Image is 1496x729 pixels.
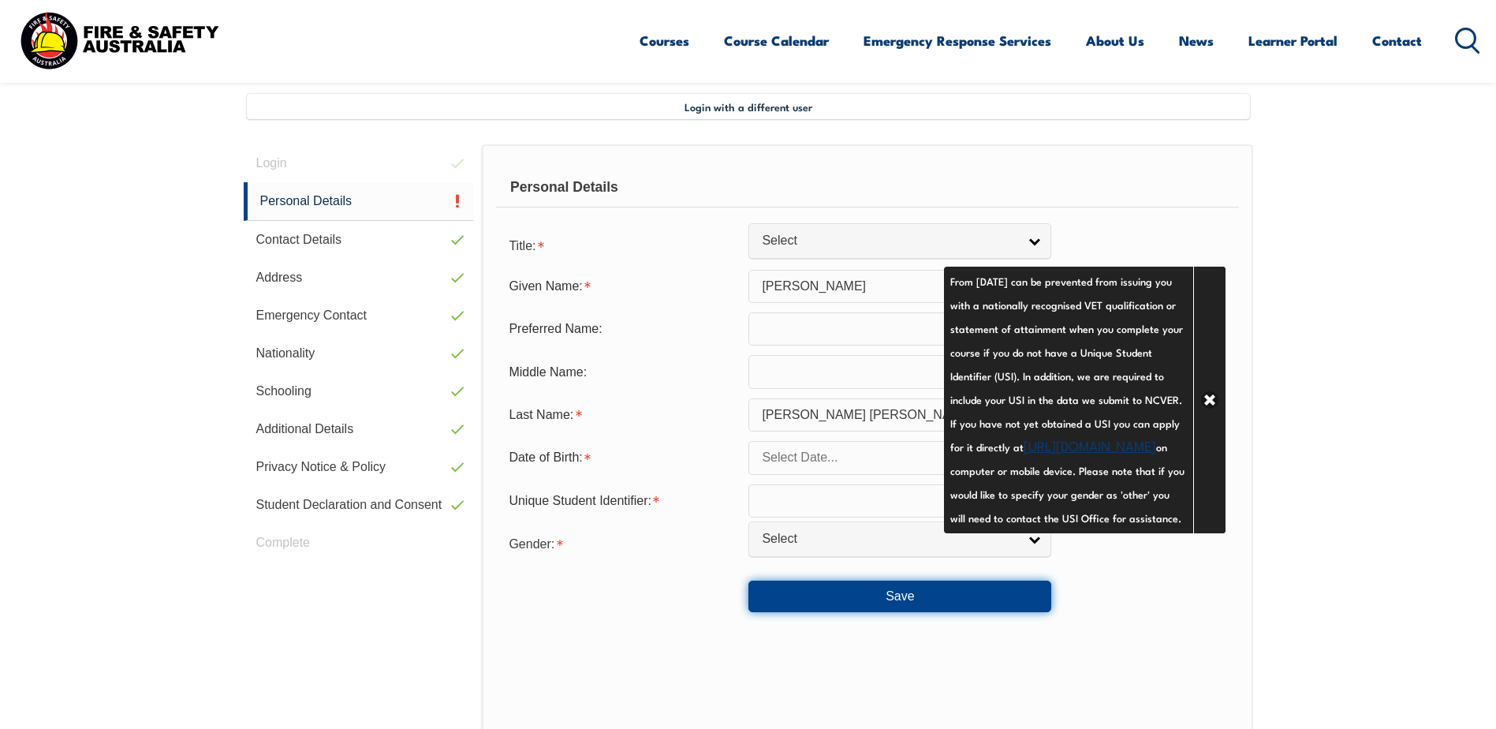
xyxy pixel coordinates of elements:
a: Nationality [244,335,474,372]
a: Emergency Contact [244,297,474,335]
a: [URL][DOMAIN_NAME] [1024,436,1156,454]
a: Additional Details [244,410,474,448]
div: Title is required. [496,229,748,260]
div: Preferred Name: [496,314,748,344]
div: Unique Student Identifier is required. [496,486,748,516]
div: Date of Birth is required. [496,443,748,473]
span: Gender: [509,537,554,551]
a: Contact Details [244,221,474,259]
a: Contact [1372,20,1422,62]
a: Student Declaration and Consent [244,486,474,524]
a: About Us [1086,20,1144,62]
span: Login with a different user [685,100,812,113]
span: Select [762,233,1017,249]
a: Course Calendar [724,20,829,62]
a: Close [1193,267,1226,533]
input: 10 Characters no 1, 0, O or I [748,484,1051,518]
div: Personal Details [496,168,1238,207]
div: Given Name is required. [496,271,748,301]
a: Privacy Notice & Policy [244,448,474,486]
a: Info [1051,490,1073,512]
a: News [1179,20,1214,62]
div: Last Name is required. [496,400,748,430]
a: Learner Portal [1248,20,1337,62]
a: Address [244,259,474,297]
a: Personal Details [244,182,474,221]
a: Emergency Response Services [864,20,1051,62]
a: Schooling [244,372,474,410]
span: Title: [509,239,535,252]
a: Info [1051,447,1073,469]
div: Middle Name: [496,357,748,387]
div: Gender is required. [496,527,748,559]
span: Select [762,531,1017,548]
a: Courses [640,20,689,62]
input: Select Date... [748,441,1051,474]
button: Save [748,581,1051,612]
